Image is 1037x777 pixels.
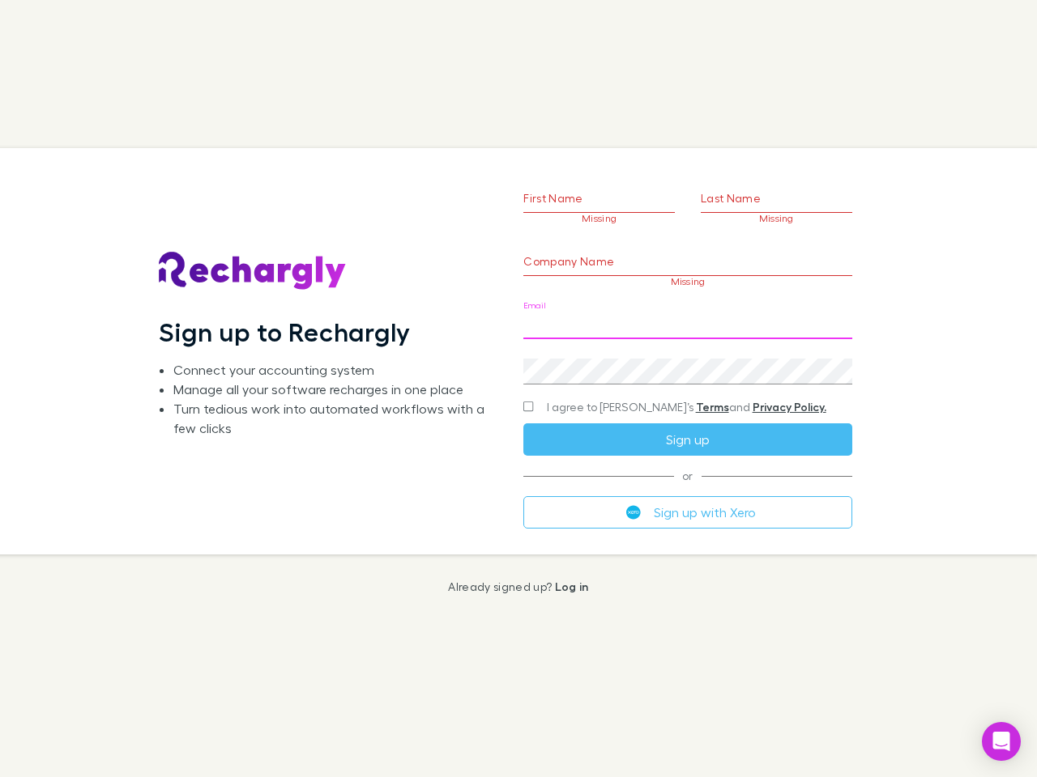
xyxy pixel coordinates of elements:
p: Missing [523,276,851,287]
a: Privacy Policy. [753,400,826,414]
p: Missing [701,213,852,224]
li: Manage all your software recharges in one place [173,380,497,399]
li: Connect your accounting system [173,360,497,380]
li: Turn tedious work into automated workflows with a few clicks [173,399,497,438]
p: Missing [523,213,675,224]
a: Log in [555,580,589,593]
div: Open Intercom Messenger [982,722,1021,761]
h1: Sign up to Rechargly [159,316,411,347]
img: Rechargly's Logo [159,252,347,291]
span: I agree to [PERSON_NAME]’s and [547,399,826,415]
a: Terms [696,400,729,414]
img: Xero's logo [626,505,641,520]
span: or [523,475,851,476]
label: Email [523,299,545,312]
button: Sign up [523,423,851,456]
button: Sign up with Xero [523,496,851,529]
p: Already signed up? [448,580,588,593]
